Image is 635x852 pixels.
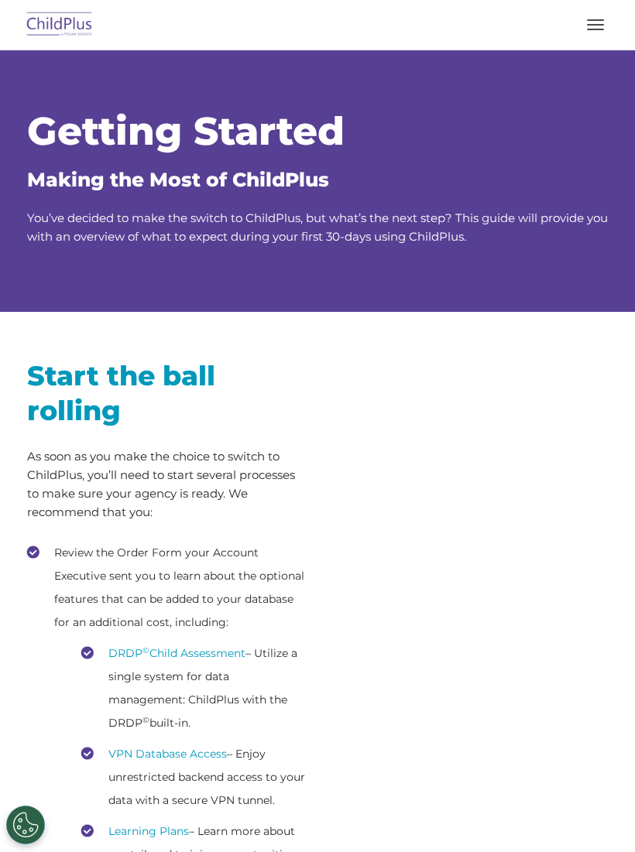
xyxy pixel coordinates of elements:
h2: Start the ball rolling [27,358,306,428]
span: You’ve decided to make the switch to ChildPlus, but what’s the next step? This guide will provide... [27,210,608,244]
sup: © [142,645,149,655]
a: DRDP©Child Assessment [108,646,245,660]
span: Making the Most of ChildPlus [27,168,329,191]
sup: © [142,715,149,725]
li: – Utilize a single system for data management: ChildPlus with the DRDP built-in. [81,642,306,734]
a: VPN Database Access [108,747,227,761]
img: areyouready [341,436,596,652]
img: ChildPlus by Procare Solutions [23,7,96,43]
button: Cookies Settings [6,806,45,844]
a: Learning Plans [108,824,189,838]
li: – Enjoy unrestricted backend access to your data with a secure VPN tunnel. [81,742,306,812]
p: As soon as you make the choice to switch to ChildPlus, you’ll need to start several processes to ... [27,447,306,522]
span: Getting Started [27,108,345,155]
